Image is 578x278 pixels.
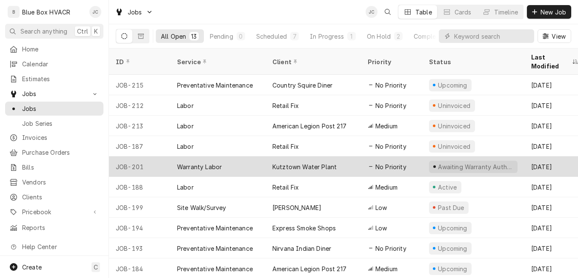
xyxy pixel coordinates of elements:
[5,116,103,130] a: Job Series
[375,203,387,212] span: Low
[22,148,99,157] span: Purchase Orders
[191,32,197,41] div: 13
[366,6,378,18] div: JC
[5,145,103,159] a: Purchase Orders
[454,29,530,43] input: Keyword search
[375,162,406,171] span: No Priority
[5,240,103,254] a: Go to Help Center
[368,57,414,66] div: Priority
[396,32,401,41] div: 2
[349,32,354,41] div: 1
[22,193,99,201] span: Clients
[22,8,70,17] div: Blue Box HVACR
[375,244,406,253] span: No Priority
[310,32,344,41] div: In Progress
[22,74,99,83] span: Estimates
[22,45,99,54] span: Home
[177,244,253,253] div: Preventative Maintenance
[429,57,516,66] div: Status
[538,29,571,43] button: View
[550,32,567,41] span: View
[109,177,170,197] div: JOB-188
[177,183,194,192] div: Labor
[272,142,299,151] div: Retail Fix
[375,142,406,151] span: No Priority
[256,32,287,41] div: Scheduled
[177,224,253,233] div: Preventative Maintenance
[109,75,170,95] div: JOB-215
[375,264,398,273] span: Medium
[437,203,466,212] div: Past Due
[77,27,88,36] span: Ctrl
[8,6,20,18] div: B
[272,183,299,192] div: Retail Fix
[272,244,331,253] div: Nirvana Indian Diner
[161,32,186,41] div: All Open
[437,142,472,151] div: Uninvoiced
[177,162,222,171] div: Warranty Labor
[5,87,103,101] a: Go to Jobs
[5,255,103,269] a: Go to What's New
[494,8,518,17] div: Timeline
[177,264,253,273] div: Preventative Maintenance
[292,32,297,41] div: 7
[272,224,336,233] div: Express Smoke Shops
[177,101,194,110] div: Labor
[94,263,98,272] span: C
[109,218,170,238] div: JOB-194
[109,197,170,218] div: JOB-199
[272,81,332,90] div: Country Squire Diner
[272,122,346,130] div: American Legion Post 217
[109,156,170,177] div: JOB-201
[128,8,142,17] span: Jobs
[89,6,101,18] div: JC
[22,264,42,271] span: Create
[5,190,103,204] a: Clients
[375,101,406,110] span: No Priority
[22,89,86,98] span: Jobs
[22,223,99,232] span: Reports
[539,8,568,17] span: New Job
[22,242,98,251] span: Help Center
[177,81,253,90] div: Preventative Maintenance
[437,122,472,130] div: Uninvoiced
[272,162,337,171] div: Kutztown Water Plant
[177,142,194,151] div: Labor
[94,27,98,36] span: K
[89,6,101,18] div: Josh Canfield's Avatar
[375,224,387,233] span: Low
[5,42,103,56] a: Home
[22,60,99,68] span: Calendar
[238,32,243,41] div: 0
[375,81,406,90] span: No Priority
[5,221,103,235] a: Reports
[22,207,86,216] span: Pricebook
[5,175,103,189] a: Vendors
[381,5,395,19] button: Open search
[22,178,99,187] span: Vendors
[109,238,170,258] div: JOB-193
[109,116,170,136] div: JOB-213
[5,24,103,39] button: Search anythingCtrlK
[22,163,99,172] span: Bills
[22,119,99,128] span: Job Series
[437,224,469,233] div: Upcoming
[22,133,99,142] span: Invoices
[527,5,571,19] button: New Job
[272,57,352,66] div: Client
[437,101,472,110] div: Uninvoiced
[177,57,257,66] div: Service
[109,95,170,116] div: JOB-212
[5,102,103,116] a: Jobs
[437,162,514,171] div: Awaiting Warranty Authorization
[366,6,378,18] div: Josh Canfield's Avatar
[112,5,157,19] a: Go to Jobs
[5,130,103,145] a: Invoices
[437,183,458,192] div: Active
[414,32,446,41] div: Completed
[22,104,99,113] span: Jobs
[109,136,170,156] div: JOB-187
[455,8,472,17] div: Cards
[375,122,398,130] span: Medium
[5,72,103,86] a: Estimates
